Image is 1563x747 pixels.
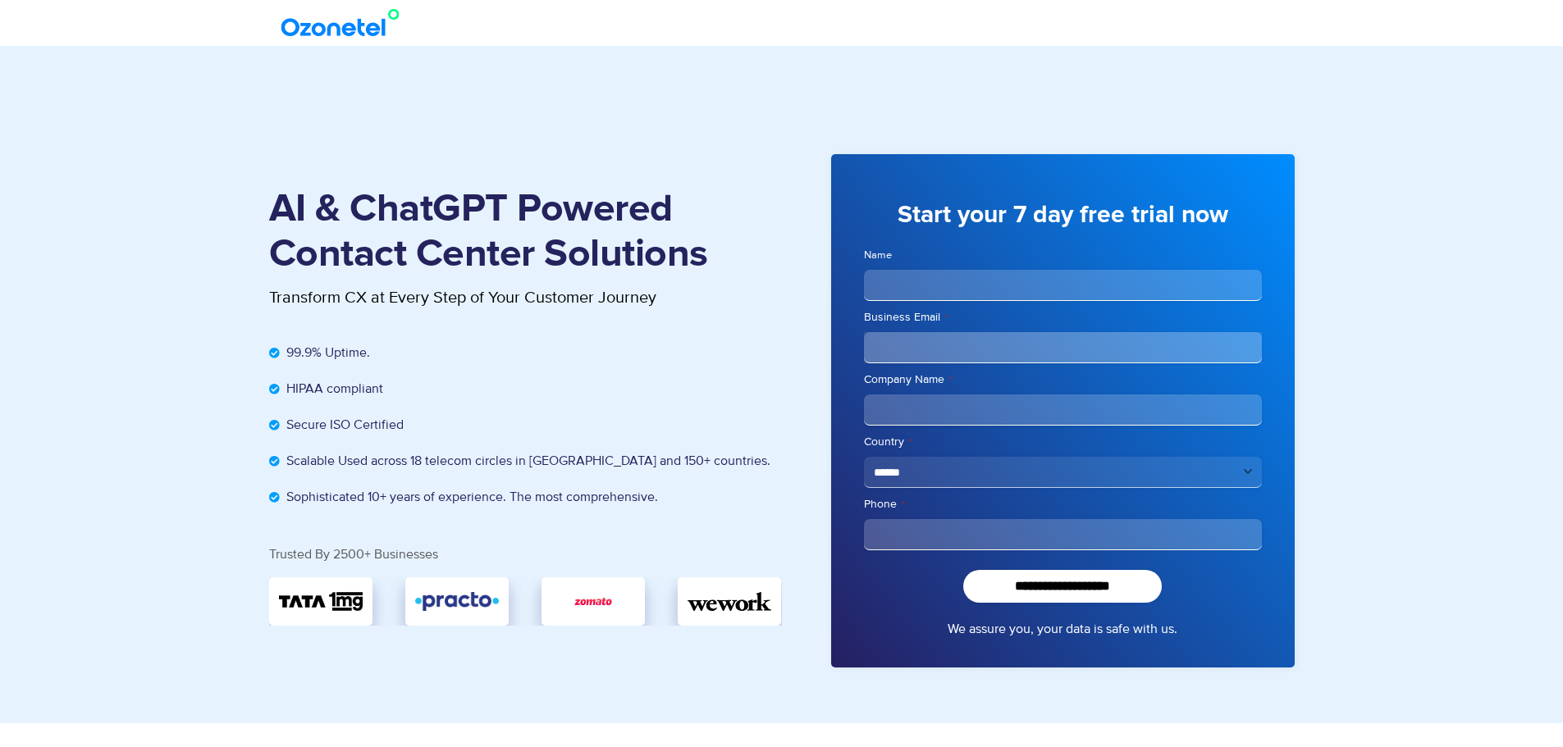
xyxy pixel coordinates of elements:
[282,343,370,362] span: 99.9% Uptime.
[864,199,1262,231] h3: Start your 7 day free trial now
[279,587,363,616] img: TATA_1mg_Logo.svg
[269,187,782,277] h1: AI & ChatGPT Powered Contact Center Solutions
[864,309,1262,326] label: Business Email
[864,496,1262,512] label: Phone
[864,248,1262,263] label: Name
[282,451,770,471] span: Scalable Used across 18 telecom circles in [GEOGRAPHIC_DATA] and 150+ countries.
[405,577,509,626] div: 2 / 5
[864,371,1262,388] label: Company Name
[542,577,645,626] div: 3 / 5
[269,577,372,626] div: 1 / 5
[269,548,782,561] div: Trusted By 2500+ Businesses
[282,415,404,435] span: Secure ISO Certified
[678,577,781,626] div: 4 / 5
[948,619,1177,639] a: We assure you, your data is safe with us.
[282,487,658,507] span: Sophisticated 10+ years of experience. The most comprehensive.
[282,379,383,399] span: HIPAA compliant
[269,577,782,626] div: Image Carousel
[415,587,499,616] img: Practo-logo
[566,587,620,616] img: zomato.jpg
[269,285,782,310] p: Transform CX at Every Step of Your Customer Journey
[688,587,771,616] img: wework.svg
[864,434,1262,450] label: Country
